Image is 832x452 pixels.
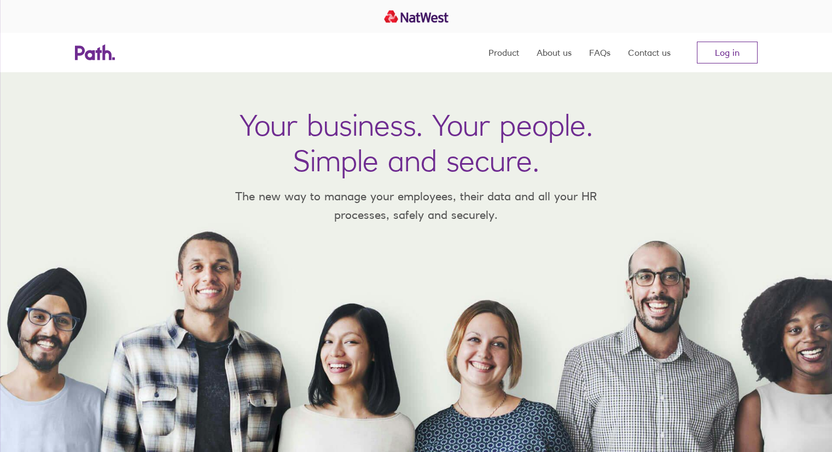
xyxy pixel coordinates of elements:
[628,33,671,72] a: Contact us
[537,33,572,72] a: About us
[488,33,519,72] a: Product
[697,42,758,63] a: Log in
[589,33,610,72] a: FAQs
[219,187,613,224] p: The new way to manage your employees, their data and all your HR processes, safely and securely.
[240,107,593,178] h1: Your business. Your people. Simple and secure.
